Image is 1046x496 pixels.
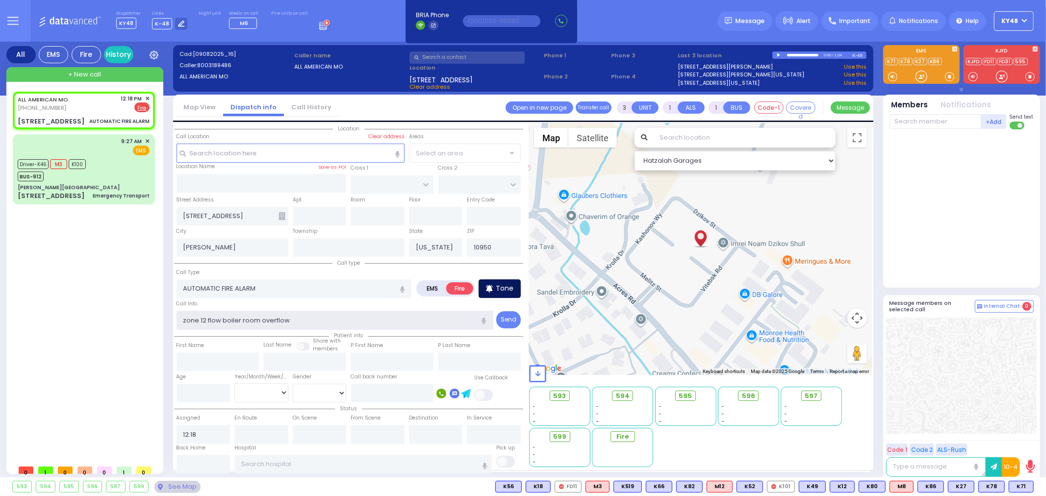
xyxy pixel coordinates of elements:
span: Phone 3 [611,51,675,60]
small: Share with [313,337,341,345]
div: BLS [1009,481,1034,493]
label: Night unit [199,11,221,17]
img: Google [532,362,564,375]
div: K71 [1009,481,1034,493]
span: Other building occupants [279,212,285,220]
div: K49 [799,481,826,493]
div: 595 [60,481,78,492]
button: UNIT [632,101,659,114]
div: FD11 [555,481,582,493]
span: BUS-912 [18,172,44,181]
div: M3 [586,481,610,493]
span: Notifications [899,17,938,25]
img: message.svg [725,17,732,25]
label: EMS [883,49,960,55]
label: Last Name [263,341,291,349]
label: Township [293,227,317,235]
div: Emergency Transport [93,192,150,199]
div: K86 [918,481,944,493]
label: P First Name [351,342,383,349]
button: +Add [981,114,1007,129]
label: Dispatcher [116,11,141,17]
label: State [409,227,423,235]
label: Fire [446,282,474,295]
a: Call History [284,102,339,112]
span: - [785,418,788,425]
label: Entry Code [467,196,495,204]
div: 597 [106,481,125,492]
span: Patient info [329,332,368,339]
span: 0 [136,467,151,474]
div: 594 [36,481,55,492]
div: / [832,50,834,61]
span: Driver-K46 [18,159,49,169]
div: BLS [799,481,826,493]
p: Tone [496,283,513,294]
a: K27 [914,58,927,65]
label: Call Location [177,133,210,141]
input: Search a contact [409,51,525,64]
a: K86 [928,58,942,65]
span: 8003189486 [197,61,231,69]
div: 0:00 [823,50,832,61]
div: BLS [646,481,672,493]
div: K-48 [852,51,867,59]
input: Search location here [177,144,405,162]
label: Areas [409,133,424,141]
label: Call back number [351,373,397,381]
button: Send [496,311,521,328]
div: BLS [948,481,974,493]
label: Cross 2 [438,164,458,172]
label: Street Address [177,196,214,204]
button: Code 1 [886,444,908,456]
span: ✕ [145,137,150,146]
button: ALS [678,101,705,114]
label: Call Type [177,269,200,276]
label: ZIP [467,227,474,235]
a: Dispatch info [223,102,284,112]
input: Search location [653,128,835,148]
div: BLS [859,481,886,493]
span: Help [966,17,979,25]
span: - [533,418,536,425]
img: comment-alt.png [977,304,982,309]
u: Fire [138,104,147,112]
label: On Scene [293,414,317,422]
span: 596 [742,391,755,401]
a: KJFD [966,58,982,65]
div: K82 [676,481,703,493]
div: K78 [978,481,1005,493]
div: 593 [13,481,31,492]
label: Medic on call [229,11,260,17]
span: Phone 2 [544,73,608,81]
span: [STREET_ADDRESS] [409,75,473,83]
div: See map [154,481,201,493]
button: Drag Pegman onto the map to open Street View [847,344,867,363]
button: KY48 [994,11,1034,31]
div: 1:04 [834,50,843,61]
a: FD11 [983,58,996,65]
span: 595 [679,391,692,401]
label: Cad: [179,50,291,58]
button: Code 2 [910,444,934,456]
div: Fire [72,46,101,63]
div: BLS [613,481,642,493]
label: EMS [418,282,447,295]
label: Lines [152,11,188,17]
div: BLS [526,481,551,493]
label: Caller: [179,61,291,70]
span: - [533,458,536,466]
label: Fire units on call [271,11,308,17]
a: Map View [176,102,223,112]
span: - [785,410,788,418]
input: (000)000-00000 [463,15,540,27]
span: Phone 4 [611,73,675,81]
span: - [659,410,662,418]
span: Phone 1 [544,51,608,60]
a: ALL AMERICAN MO [18,96,68,103]
span: - [721,403,724,410]
label: In Service [467,414,492,422]
a: Open this area in Google Maps (opens a new window) [532,362,564,375]
div: 599 [130,481,149,492]
div: K101 [767,481,795,493]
